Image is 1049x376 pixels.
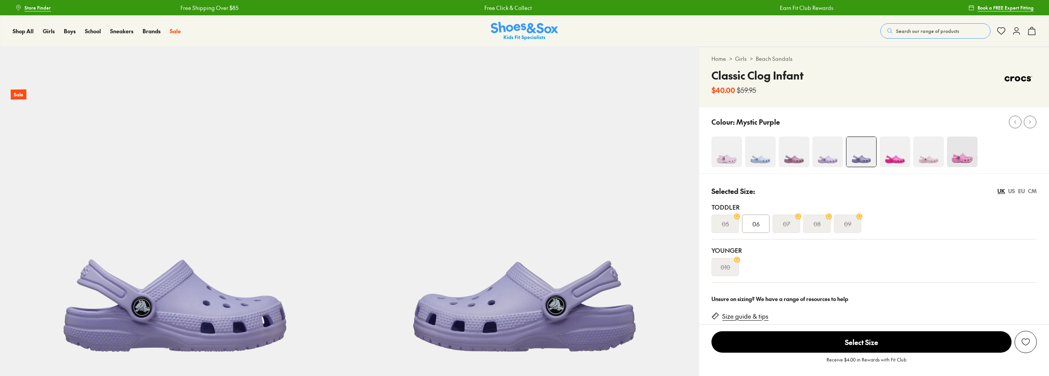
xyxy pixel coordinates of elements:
[812,137,843,167] img: 4-493670_1
[711,331,1012,353] button: Select Size
[711,295,1037,303] div: Unsure on sizing? We have a range of resources to help
[1015,331,1037,353] button: Add to Wishlist
[735,55,747,63] a: Girls
[827,356,906,370] p: Receive $4.00 in Rewards with Fit Club
[1008,187,1015,195] div: US
[711,55,1037,63] div: > >
[110,27,133,35] a: Sneakers
[844,219,851,228] s: 09
[491,22,558,41] a: Shoes & Sox
[1000,67,1037,90] img: Vendor logo
[711,202,1037,212] div: Toddler
[846,137,876,167] img: 4-527475_1
[711,186,755,196] p: Selected Size:
[711,55,726,63] a: Home
[722,312,768,321] a: Size guide & tips
[736,117,780,127] p: Mystic Purple
[978,4,1034,11] span: Book a FREE Expert Fitting
[24,4,51,11] span: Store Finder
[756,55,792,63] a: Beach Sandals
[491,22,558,41] img: SNS_Logo_Responsive.svg
[880,23,991,39] button: Search our range of products
[722,219,729,228] s: 05
[997,187,1005,195] div: UK
[711,137,742,167] img: 4-464486_1
[968,1,1034,15] a: Book a FREE Expert Fitting
[1018,187,1025,195] div: EU
[477,4,525,12] a: Free Click & Collect
[711,117,735,127] p: Colour:
[752,219,760,228] span: 06
[15,1,51,15] a: Store Finder
[1028,187,1037,195] div: CM
[913,137,944,167] img: 4-553254_1
[745,137,776,167] img: 4-527481_1
[711,246,1037,255] div: Younger
[814,219,821,228] s: 08
[143,27,161,35] a: Brands
[773,4,827,12] a: Earn Fit Club Rewards
[896,28,959,34] span: Search our range of products
[11,90,26,100] p: Sale
[13,27,34,35] a: Shop All
[721,262,730,272] s: 010
[85,27,101,35] a: School
[43,27,55,35] a: Girls
[711,67,804,83] h4: Classic Clog Infant
[170,27,181,35] a: Sale
[711,331,1012,353] span: Select Size
[711,85,735,95] b: $40.00
[783,219,790,228] s: 07
[174,4,232,12] a: Free Shipping Over $85
[779,137,809,167] img: 4-545789_1
[64,27,76,35] a: Boys
[880,137,910,167] img: 4-502794_1
[737,85,756,95] s: $59.95
[947,137,978,167] img: 4-373001_1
